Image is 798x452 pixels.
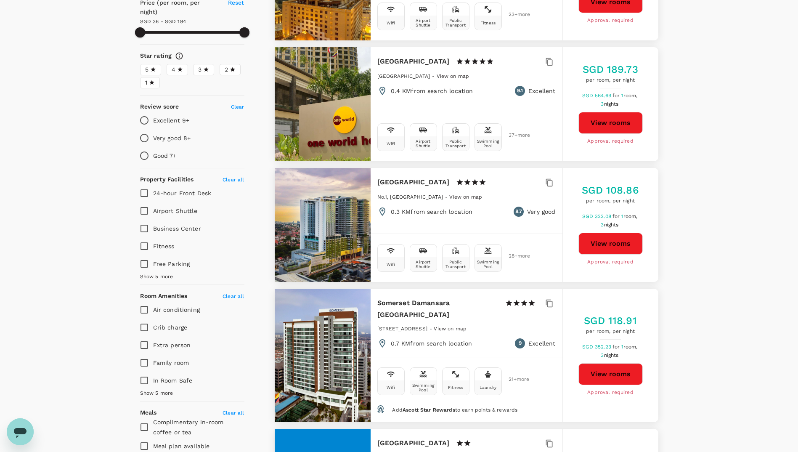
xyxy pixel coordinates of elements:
div: Swimming Pool [477,139,500,148]
div: Swimming Pool [477,260,500,269]
span: View on map [437,73,469,79]
a: View on map [449,193,482,200]
div: Airport Shuttle [412,260,435,269]
span: nights [604,222,619,228]
div: Wifi [387,21,395,25]
a: View on map [434,325,467,332]
span: SGD 322.08 [582,213,613,219]
h6: Meals [140,408,157,417]
span: Extra person [153,342,191,348]
div: Public Transport [444,18,467,27]
span: Approval required [587,137,634,146]
span: In Room Safe [153,377,193,384]
span: Approval required [587,258,634,266]
span: Family room [153,359,189,366]
p: Excellent [528,339,555,348]
p: 0.4 KM from search location [391,87,473,95]
h6: Somerset Damansara [GEOGRAPHIC_DATA] [377,297,498,321]
div: Swimming Pool [412,383,435,392]
span: for [612,344,621,350]
div: Public Transport [444,260,467,269]
span: 28 + more [509,253,521,259]
h5: SGD 118.91 [584,314,637,327]
span: [GEOGRAPHIC_DATA] [377,73,430,79]
svg: Star ratings are awarded to properties to represent the quality of services, facilities, and amen... [175,52,183,60]
p: Very good [527,207,555,216]
div: Fitness [448,385,463,390]
span: SGD 564.69 [582,93,613,98]
span: 37 + more [509,133,521,138]
button: View rooms [578,233,643,255]
div: Wifi [387,385,395,390]
p: Excellent [528,87,555,95]
span: Business Center [153,225,201,232]
span: Approval required [587,388,634,397]
span: room, [623,344,638,350]
div: Airport Shuttle [412,18,435,27]
iframe: Button to launch messaging window [7,418,34,445]
h6: Room Amenities [140,292,188,301]
span: 3 [601,222,620,228]
span: room, [623,213,638,219]
span: Free Parking [153,261,190,267]
span: Clear all [223,177,244,183]
span: Add to earn points & rewards [392,407,517,413]
span: 5 [145,65,148,74]
h6: [GEOGRAPHIC_DATA] [377,56,450,67]
span: 1 [621,93,639,98]
span: - [445,194,449,200]
span: Airport Shuttle [153,207,197,214]
div: Public Transport [444,139,467,148]
span: 9 [519,339,522,348]
span: 21 + more [509,377,521,382]
button: View rooms [578,112,643,134]
h6: Review score [140,102,179,112]
span: room, [623,93,638,98]
button: View rooms [578,363,643,385]
p: 0.7 KM from search location [391,339,472,348]
span: 9.1 [517,87,523,95]
span: - [429,326,434,332]
span: 3 [601,101,620,107]
span: Approval required [587,16,634,25]
span: 1 [621,213,639,219]
p: Good 7+ [153,152,176,160]
div: Fitness [480,21,496,25]
span: 1 [621,344,639,350]
h5: SGD 108.86 [582,183,639,197]
span: - [432,73,436,79]
span: for [612,213,621,219]
span: 2 [225,65,228,74]
span: per room, per night [583,76,638,85]
span: 23 + more [509,12,521,17]
span: Clear all [223,293,244,299]
h6: Star rating [140,51,172,61]
span: No.1, [GEOGRAPHIC_DATA] [377,194,443,200]
span: per room, per night [582,197,639,205]
div: Wifi [387,141,395,146]
span: View on map [449,194,482,200]
span: Air conditioning [153,306,200,313]
span: Complimentary in-room coffee or tea [153,419,224,436]
div: Wifi [387,262,395,267]
span: Meal plan available [153,443,210,449]
span: Clear [231,104,244,110]
span: Show 5 more [140,273,173,281]
span: Clear all [223,410,244,416]
span: [STREET_ADDRESS] [377,326,427,332]
span: nights [604,101,619,107]
span: 8.7 [515,207,522,216]
span: 4 [172,65,175,74]
span: nights [604,352,619,358]
div: Laundry [480,385,496,390]
span: View on map [434,326,467,332]
h6: [GEOGRAPHIC_DATA] [377,176,450,188]
span: Ascott Star Rewards [403,407,455,413]
span: Crib charge [153,324,188,331]
p: Very good 8+ [153,134,191,142]
span: Show 5 more [140,389,173,398]
h6: [GEOGRAPHIC_DATA] [377,437,450,449]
